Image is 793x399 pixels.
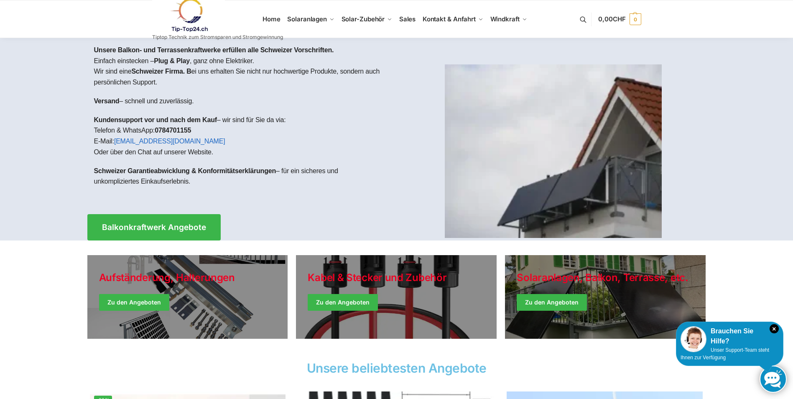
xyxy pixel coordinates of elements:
[445,64,662,238] img: Home 1
[287,15,327,23] span: Solaranlagen
[131,68,191,75] strong: Schweizer Firma. B
[94,116,217,123] strong: Kundensupport vor und nach dem Kauf
[487,0,530,38] a: Windkraft
[87,362,706,374] h2: Unsere beliebtesten Angebote
[114,138,225,145] a: [EMAIL_ADDRESS][DOMAIN_NAME]
[598,7,641,32] a: 0,00CHF 0
[613,15,626,23] span: CHF
[505,255,706,339] a: Winter Jackets
[598,15,625,23] span: 0,00
[154,57,190,64] strong: Plug & Play
[87,38,397,202] div: Einfach einstecken – , ganz ohne Elektriker.
[399,15,416,23] span: Sales
[681,326,779,346] div: Brauchen Sie Hilfe?
[87,255,288,339] a: Holiday Style
[338,0,395,38] a: Solar-Zubehör
[419,0,487,38] a: Kontakt & Anfahrt
[94,46,334,54] strong: Unsere Balkon- und Terrassenkraftwerke erfüllen alle Schweizer Vorschriften.
[87,214,221,240] a: Balkonkraftwerk Angebote
[94,97,120,105] strong: Versand
[296,255,497,339] a: Holiday Style
[155,127,191,134] strong: 0784701155
[94,166,390,187] p: – für ein sicheres und unkompliziertes Einkaufserlebnis.
[284,0,338,38] a: Solaranlagen
[342,15,385,23] span: Solar-Zubehör
[94,167,276,174] strong: Schweizer Garantieabwicklung & Konformitätserklärungen
[152,35,283,40] p: Tiptop Technik zum Stromsparen und Stromgewinnung
[94,96,390,107] p: – schnell und zuverlässig.
[94,115,390,157] p: – wir sind für Sie da via: Telefon & WhatsApp: E-Mail: Oder über den Chat auf unserer Website.
[102,223,206,231] span: Balkonkraftwerk Angebote
[94,66,390,87] p: Wir sind eine ei uns erhalten Sie nicht nur hochwertige Produkte, sondern auch persönlichen Support.
[681,326,706,352] img: Customer service
[770,324,779,333] i: Schließen
[681,347,769,361] span: Unser Support-Team steht Ihnen zur Verfügung
[423,15,476,23] span: Kontakt & Anfahrt
[490,15,520,23] span: Windkraft
[630,13,641,25] span: 0
[395,0,419,38] a: Sales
